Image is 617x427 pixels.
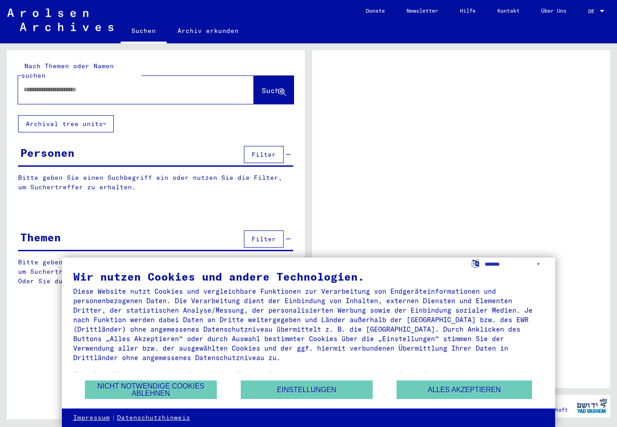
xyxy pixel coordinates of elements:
[21,62,114,80] mat-label: Nach Themen oder Namen suchen
[397,380,532,399] button: Alles akzeptieren
[121,20,167,43] a: Suchen
[485,258,544,271] select: Sprache auswählen
[252,150,276,159] span: Filter
[73,413,110,422] a: Impressum
[588,8,598,14] span: DE
[117,413,190,422] a: Datenschutzhinweis
[471,259,480,267] label: Sprache auswählen
[244,230,284,248] button: Filter
[167,20,249,42] a: Archiv erkunden
[18,115,114,132] button: Archival tree units
[254,76,294,104] button: Suche
[73,271,544,282] div: Wir nutzen Cookies und andere Technologien.
[252,235,276,243] span: Filter
[18,173,293,192] p: Bitte geben Sie einen Suchbegriff ein oder nutzen Sie die Filter, um Suchertreffer zu erhalten.
[73,286,544,362] div: Diese Website nutzt Cookies und vergleichbare Funktionen zur Verarbeitung von Endgeräteinformatio...
[244,146,284,163] button: Filter
[575,394,609,417] img: yv_logo.png
[85,380,217,399] button: Nicht notwendige Cookies ablehnen
[7,9,113,31] img: Arolsen_neg.svg
[18,258,294,286] p: Bitte geben Sie einen Suchbegriff ein oder nutzen Sie die Filter, um Suchertreffer zu erhalten. O...
[241,380,373,399] button: Einstellungen
[262,86,284,95] span: Suche
[20,145,75,161] div: Personen
[20,229,61,245] div: Themen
